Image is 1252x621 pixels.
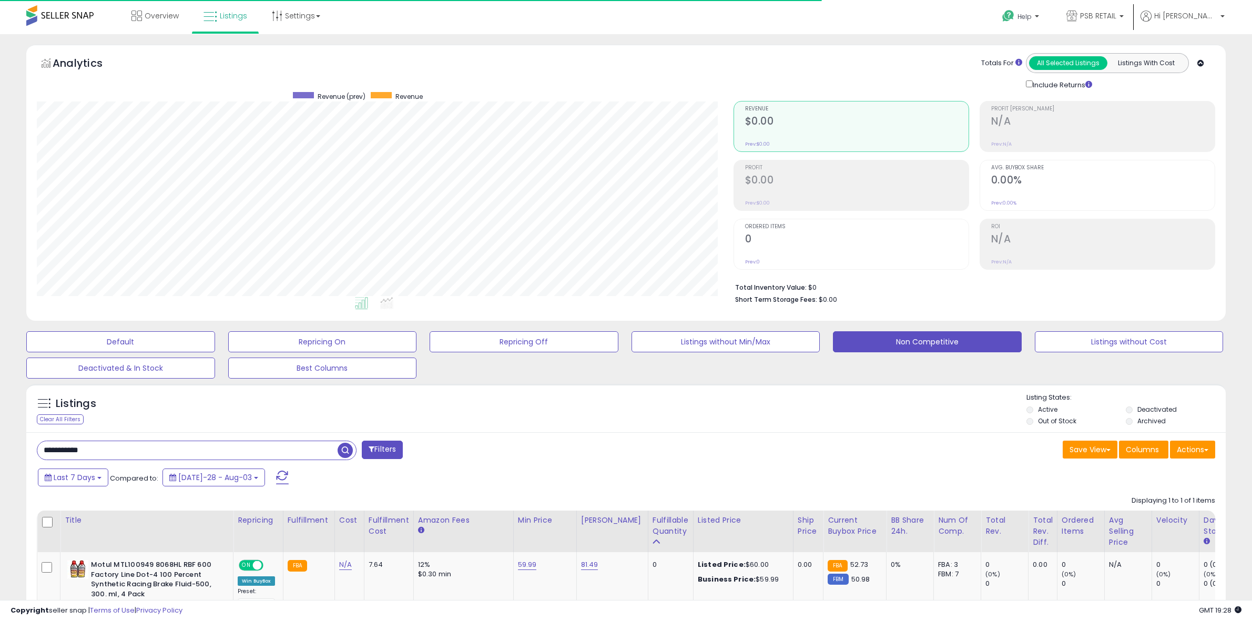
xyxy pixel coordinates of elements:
a: Privacy Policy [136,605,182,615]
div: FBA: 3 [938,560,973,569]
a: Help [994,2,1050,34]
div: Fulfillment Cost [369,515,409,537]
small: (0%) [1062,570,1076,578]
span: Revenue [395,92,423,101]
button: Default [26,331,215,352]
small: FBA [288,560,307,572]
div: 0 [653,560,685,569]
div: Clear All Filters [37,414,84,424]
b: Motul MTL100949 8068HL RBF 600 Factory Line Dot-4 100 Percent Synthetic Racing Brake Fluid-500, 3... [91,560,219,602]
div: Cost [339,515,360,526]
label: Deactivated [1137,405,1177,414]
div: $0.30 min [418,569,505,579]
span: Listings [220,11,247,21]
span: PSB RETAIL [1080,11,1116,21]
small: Prev: N/A [991,141,1012,147]
div: Velocity [1156,515,1195,526]
small: (0%) [1156,570,1171,578]
div: BB Share 24h. [891,515,929,537]
span: Help [1017,12,1032,21]
img: 51EXR9grmbL._SL40_.jpg [67,560,88,579]
small: Amazon Fees. [418,526,424,535]
a: N/A [339,559,352,570]
small: Prev: 0.00% [991,200,1016,206]
small: Prev: N/A [991,259,1012,265]
div: 0 [1156,579,1199,588]
div: Total Rev. [985,515,1024,537]
button: Non Competitive [833,331,1022,352]
button: Columns [1119,441,1168,459]
small: (0%) [985,570,1000,578]
small: Days In Stock. [1204,537,1210,546]
div: Ship Price [798,515,819,537]
div: N/A [1109,560,1144,569]
span: 52.73 [850,559,869,569]
span: Columns [1126,444,1159,455]
button: Filters [362,441,403,459]
button: Last 7 Days [38,469,108,486]
b: Business Price: [698,574,756,584]
div: 0 [1062,579,1104,588]
div: seller snap | | [11,606,182,616]
label: Active [1038,405,1057,414]
span: Ordered Items [745,224,969,230]
div: 0 [1062,560,1104,569]
button: Deactivated & In Stock [26,358,215,379]
span: Revenue (prev) [318,92,365,101]
h2: N/A [991,115,1215,129]
b: Total Inventory Value: [735,283,807,292]
button: All Selected Listings [1029,56,1107,70]
div: $60.00 [698,560,785,569]
div: 7.64 [369,560,405,569]
h5: Listings [56,396,96,411]
span: Revenue [745,106,969,112]
li: $0 [735,280,1207,293]
span: Avg. Buybox Share [991,165,1215,171]
label: Out of Stock [1038,416,1076,425]
div: Fulfillable Quantity [653,515,689,537]
div: Repricing [238,515,279,526]
div: 0% [891,560,925,569]
span: Last 7 Days [54,472,95,483]
div: Amazon Fees [418,515,509,526]
span: 50.98 [851,574,870,584]
div: 0.00 [798,560,815,569]
div: Days In Stock [1204,515,1242,537]
a: Terms of Use [90,605,135,615]
div: 0 [985,560,1028,569]
span: 2025-08-11 19:28 GMT [1199,605,1241,615]
small: FBA [828,560,847,572]
div: Include Returns [1018,78,1105,90]
div: Total Rev. Diff. [1033,515,1053,548]
button: Listings With Cost [1107,56,1185,70]
span: Overview [145,11,179,21]
span: Compared to: [110,473,158,483]
a: 59.99 [518,559,537,570]
div: 0.00 [1033,560,1049,569]
button: Best Columns [228,358,417,379]
div: Current Buybox Price [828,515,882,537]
div: Displaying 1 to 1 of 1 items [1132,496,1215,506]
a: 81.49 [581,559,598,570]
div: FBM: 7 [938,569,973,579]
h2: N/A [991,233,1215,247]
span: ROI [991,224,1215,230]
span: OFF [262,561,279,570]
small: Prev: 0 [745,259,760,265]
small: Prev: $0.00 [745,141,770,147]
button: Save View [1063,441,1117,459]
strong: Copyright [11,605,49,615]
small: Prev: $0.00 [745,200,770,206]
button: Repricing Off [430,331,618,352]
i: Get Help [1002,9,1015,23]
div: 0 [1156,560,1199,569]
div: Ordered Items [1062,515,1100,537]
small: (0%) [1204,570,1218,578]
span: ON [240,561,253,570]
div: Avg Selling Price [1109,515,1147,548]
h2: 0 [745,233,969,247]
label: Archived [1137,416,1166,425]
div: 0 [985,579,1028,588]
span: Profit [745,165,969,171]
div: 0 (0%) [1204,579,1246,588]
